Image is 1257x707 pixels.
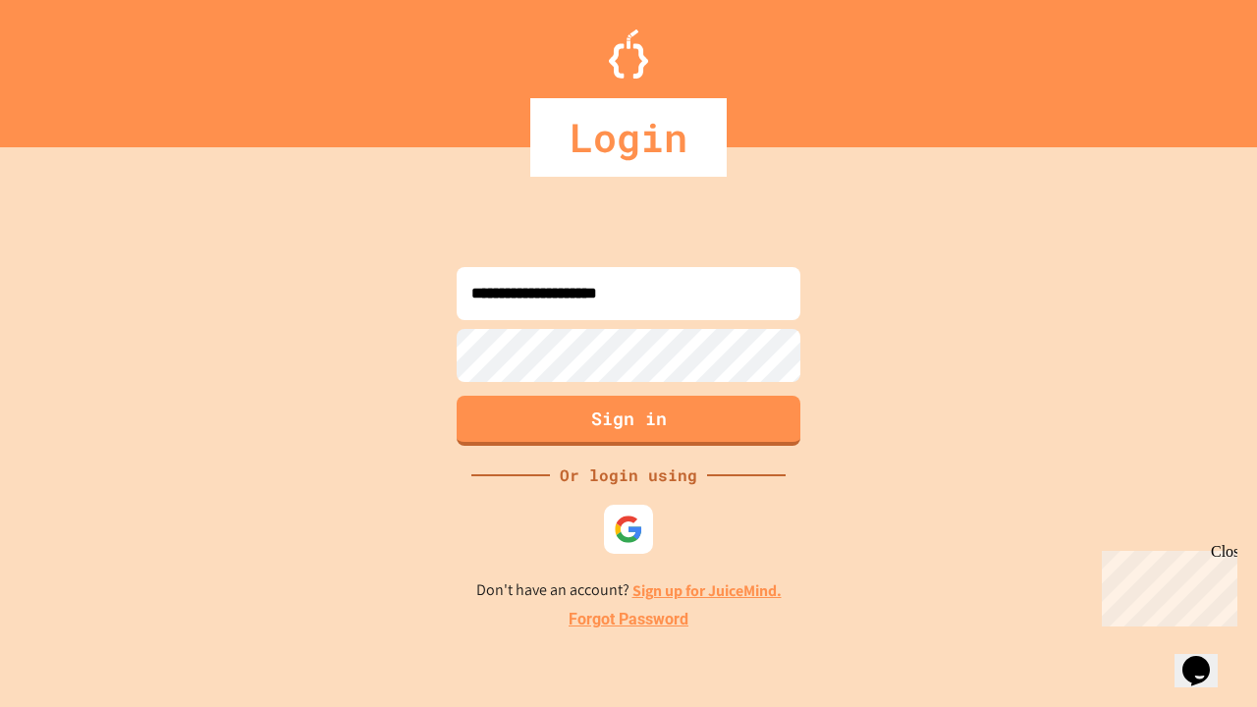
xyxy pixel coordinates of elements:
iframe: chat widget [1094,543,1237,626]
a: Forgot Password [569,608,688,631]
img: Logo.svg [609,29,648,79]
iframe: chat widget [1175,628,1237,687]
p: Don't have an account? [476,578,782,603]
div: Login [530,98,727,177]
div: Or login using [550,463,707,487]
img: google-icon.svg [614,515,643,544]
div: Chat with us now!Close [8,8,136,125]
button: Sign in [457,396,800,446]
a: Sign up for JuiceMind. [632,580,782,601]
